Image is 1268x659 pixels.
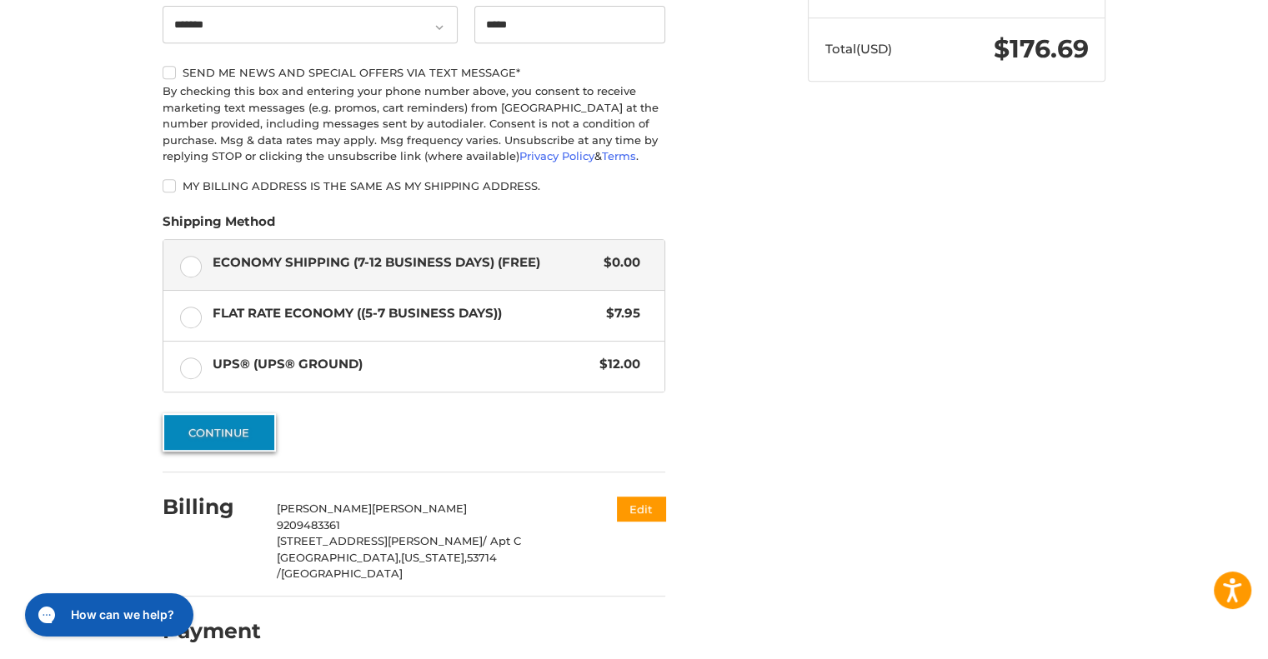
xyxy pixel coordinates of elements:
span: 9209483361 [277,518,340,532]
span: Total (USD) [825,41,892,57]
span: [US_STATE], [401,551,467,564]
span: UPS® (UPS® Ground) [213,355,592,374]
iframe: Gorgias live chat messenger [17,587,198,642]
a: Terms [602,149,636,162]
span: [PERSON_NAME] [277,502,372,515]
button: Continue [163,413,276,452]
span: [GEOGRAPHIC_DATA] [281,567,403,580]
span: $176.69 [994,33,1089,64]
label: Send me news and special offers via text message* [163,66,665,79]
h2: Billing [163,494,260,520]
span: [PERSON_NAME] [372,502,467,515]
legend: Shipping Method [163,212,275,239]
a: Privacy Policy [519,149,594,162]
span: / Apt C [483,534,521,547]
span: $0.00 [595,253,640,272]
span: Flat Rate Economy ((5-7 Business Days)) [213,304,599,323]
span: $7.95 [598,304,640,323]
div: By checking this box and entering your phone number above, you consent to receive marketing text ... [163,83,665,165]
button: Edit [617,497,665,521]
h2: Payment [163,618,261,644]
span: [STREET_ADDRESS][PERSON_NAME] [277,534,483,547]
label: My billing address is the same as my shipping address. [163,179,665,192]
span: [GEOGRAPHIC_DATA], [277,551,401,564]
span: $12.00 [591,355,640,374]
span: Economy Shipping (7-12 Business Days) (Free) [213,253,596,272]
